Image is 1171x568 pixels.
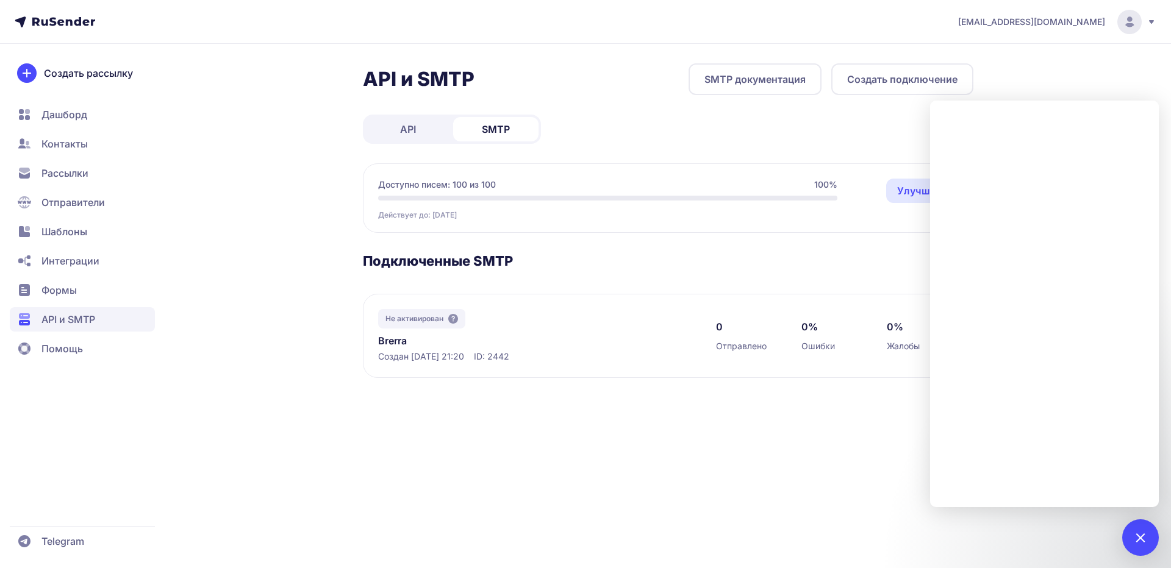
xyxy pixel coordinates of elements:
span: Отправлено [716,340,767,352]
span: Контакты [41,137,88,151]
span: Отправители [41,195,105,210]
span: Жалобы [887,340,920,352]
span: 0% [887,319,903,334]
span: API [400,122,416,137]
span: Интеграции [41,254,99,268]
span: 0 [716,319,723,334]
button: Создать подключение [831,63,973,95]
span: Действует до: [DATE] [378,210,457,220]
span: 100% [814,179,837,191]
span: Telegram [41,534,84,548]
span: Помощь [41,341,83,356]
span: 0% [801,319,818,334]
span: SMTP [482,122,510,137]
a: Telegram [10,529,155,553]
span: Ошибки [801,340,835,352]
a: SMTP [453,117,539,141]
span: Доступно писем: 100 из 100 [378,179,496,191]
span: Не активирован [385,314,443,324]
span: Формы [41,283,77,297]
a: SMTP документация [689,63,822,95]
span: Шаблоны [41,224,87,239]
span: Создан [DATE] 21:20 [378,350,464,363]
span: ID: 2442 [474,350,509,363]
h2: API и SMTP [363,67,474,91]
span: [EMAIL_ADDRESS][DOMAIN_NAME] [958,16,1105,28]
span: API и SMTP [41,312,95,327]
span: Рассылки [41,166,88,180]
a: Улучшить [886,179,958,203]
span: Создать рассылку [44,66,133,80]
h3: Подключенные SMTP [363,252,973,269]
a: API [365,117,451,141]
a: Brerra [378,333,628,348]
span: Дашборд [41,107,87,122]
